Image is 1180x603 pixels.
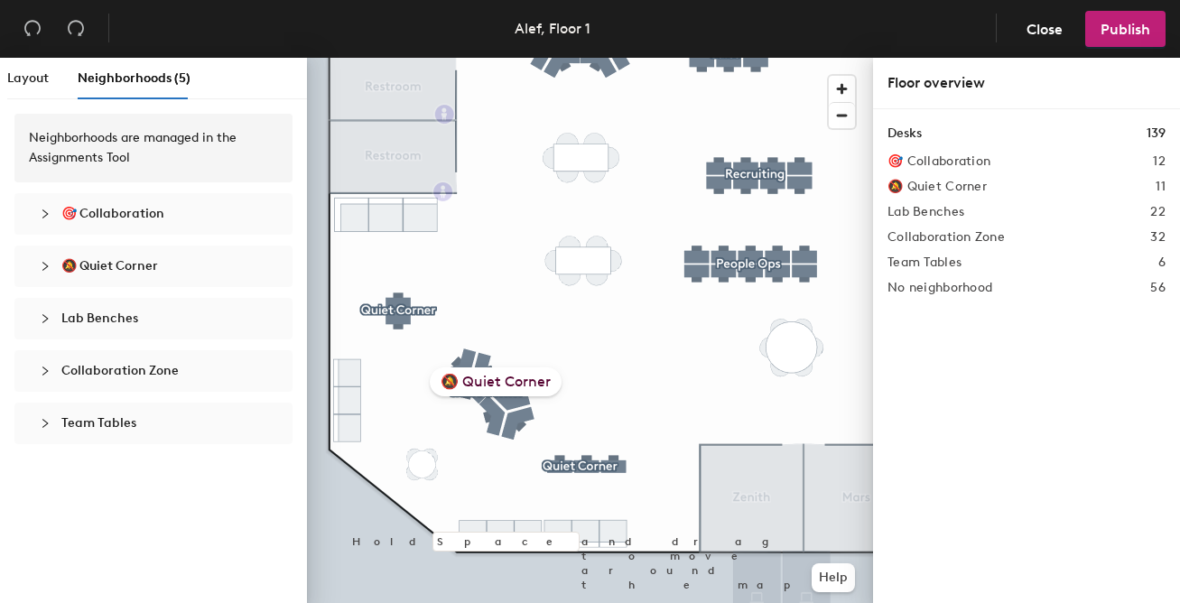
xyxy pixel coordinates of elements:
span: collapsed [40,418,51,429]
div: 🎯 Collaboration [29,193,278,235]
span: 🎯 Collaboration [61,206,164,221]
span: collapsed [40,261,51,272]
div: Alef, Floor 1 [515,17,590,40]
span: Team Tables [61,415,136,431]
div: Floor overview [887,72,1166,94]
button: Redo (⌘ + ⇧ + Z) [58,11,94,47]
button: Close [1011,11,1078,47]
h2: 32 [1150,230,1166,245]
h2: 🔕 Quiet Corner [887,180,987,194]
span: collapsed [40,366,51,376]
div: Neighborhoods are managed in the Assignments Tool [29,128,278,168]
span: 🔕 Quiet Corner [61,258,158,274]
span: Publish [1101,21,1150,38]
span: Layout [7,70,49,86]
h2: 12 [1153,154,1166,169]
span: undo [23,19,42,37]
button: Help [812,563,855,592]
button: Publish [1085,11,1166,47]
div: Lab Benches [29,298,278,339]
span: collapsed [40,313,51,324]
span: Close [1027,21,1063,38]
div: 🔕 Quiet Corner [430,367,562,396]
h2: 22 [1150,205,1166,219]
div: 🔕 Quiet Corner [29,246,278,287]
h2: Team Tables [887,255,962,270]
h1: Desks [887,124,922,144]
span: collapsed [40,209,51,219]
h2: No neighborhood [887,281,992,295]
span: Collaboration Zone [61,363,179,378]
h2: 56 [1150,281,1166,295]
h2: 6 [1158,255,1166,270]
h2: Collaboration Zone [887,230,1005,245]
h2: 🎯 Collaboration [887,154,990,169]
h2: 11 [1156,180,1166,194]
div: Collaboration Zone [29,350,278,392]
span: Lab Benches [61,311,138,326]
span: Neighborhoods (5) [78,70,190,86]
div: Team Tables [29,403,278,444]
h1: 139 [1147,124,1166,144]
button: Undo (⌘ + Z) [14,11,51,47]
h2: Lab Benches [887,205,964,219]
